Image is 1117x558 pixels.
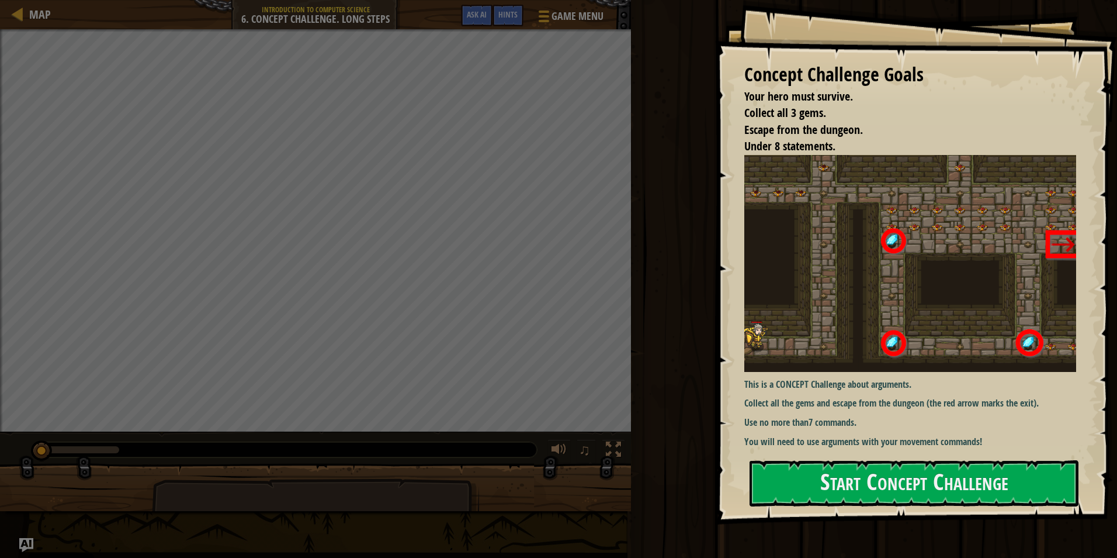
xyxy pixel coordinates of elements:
[744,61,1076,88] div: Concept Challenge Goals
[551,9,603,24] span: Game Menu
[744,397,1085,410] p: Collect all the gems and escape from the dungeon (the red arrow marks the exit).
[579,441,591,459] span: ♫
[547,439,571,463] button: Adjust volume
[730,88,1073,105] li: Your hero must survive.
[467,9,487,20] span: Ask AI
[29,6,51,22] span: Map
[744,138,835,154] span: Under 8 statements.
[744,416,1085,429] p: Use no more than .
[461,5,492,26] button: Ask AI
[744,155,1085,372] img: Asses2
[750,460,1078,507] button: Start Concept Challenge
[744,122,863,137] span: Escape from the dungeon.
[744,88,853,104] span: Your hero must survive.
[577,439,596,463] button: ♫
[529,5,610,32] button: Game Menu
[602,439,625,463] button: Toggle fullscreen
[744,378,1085,391] p: This is a CONCEPT Challenge about arguments.
[744,435,1085,449] p: You will need to use arguments with your movement commands!
[730,105,1073,122] li: Collect all 3 gems.
[730,122,1073,139] li: Escape from the dungeon.
[23,6,51,22] a: Map
[498,9,518,20] span: Hints
[809,416,854,429] strong: 7 commands
[19,538,33,552] button: Ask AI
[730,138,1073,155] li: Under 8 statements.
[744,105,826,120] span: Collect all 3 gems.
